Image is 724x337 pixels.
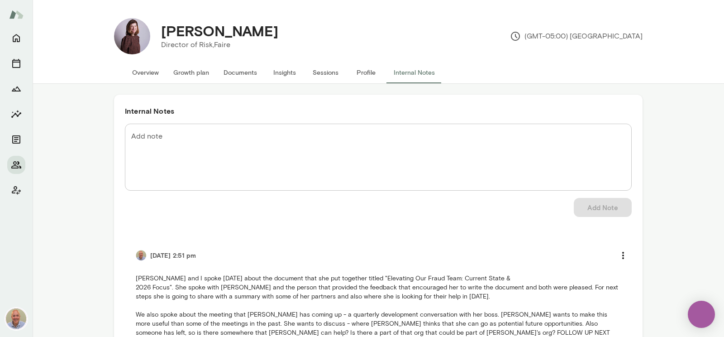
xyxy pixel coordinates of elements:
button: Internal Notes [386,62,442,83]
p: (GMT-05:00) [GEOGRAPHIC_DATA] [510,31,643,42]
h6: [DATE] 2:51 pm [150,251,196,260]
button: Members [7,156,25,174]
button: more [614,246,633,265]
img: Mento [9,6,24,23]
button: Insights [7,105,25,123]
p: Director of Risk, Faire [161,39,278,50]
button: Growth plan [166,62,216,83]
h6: Internal Notes [125,106,632,116]
button: Documents [7,130,25,149]
button: Sessions [7,54,25,72]
button: Growth Plan [7,80,25,98]
button: Client app [7,181,25,199]
img: Marc Friedman [5,308,27,330]
button: Insights [264,62,305,83]
img: Marc Friedman [136,250,147,261]
button: Profile [346,62,386,83]
button: Documents [216,62,264,83]
button: Home [7,29,25,47]
button: Overview [125,62,166,83]
img: Kristina Popova-Boasso [114,18,150,54]
h4: [PERSON_NAME] [161,22,278,39]
button: Sessions [305,62,346,83]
